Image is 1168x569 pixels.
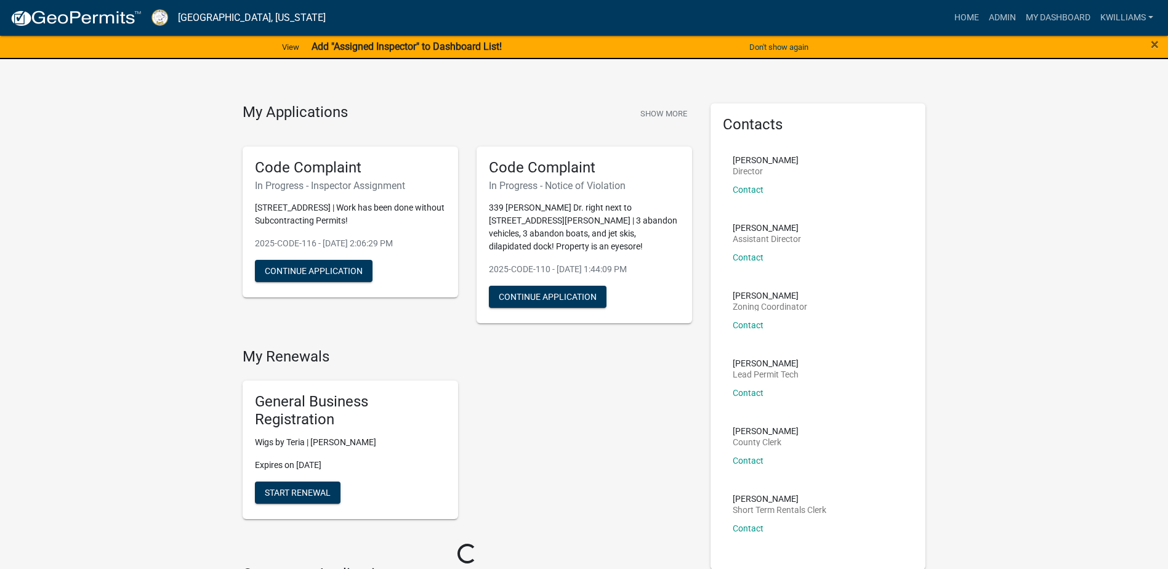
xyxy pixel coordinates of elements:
[744,37,813,57] button: Don't show again
[1151,37,1159,52] button: Close
[277,37,304,57] a: View
[255,482,340,504] button: Start Renewal
[733,438,799,446] p: County Clerk
[733,523,763,533] a: Contact
[489,263,680,276] p: 2025-CODE-110 - [DATE] 1:44:09 PM
[733,427,799,435] p: [PERSON_NAME]
[255,159,446,177] h5: Code Complaint
[151,9,168,26] img: Putnam County, Georgia
[489,201,680,253] p: 339 [PERSON_NAME] Dr. right next to [STREET_ADDRESS][PERSON_NAME] | 3 abandon vehicles, 3 abandon...
[733,252,763,262] a: Contact
[733,224,801,232] p: [PERSON_NAME]
[243,348,692,366] h4: My Renewals
[733,359,799,368] p: [PERSON_NAME]
[255,201,446,227] p: [STREET_ADDRESS] | Work has been done without Subcontracting Permits!
[984,6,1021,30] a: Admin
[733,291,807,300] p: [PERSON_NAME]
[723,116,914,134] h5: Contacts
[733,156,799,164] p: [PERSON_NAME]
[265,487,331,497] span: Start Renewal
[733,388,763,398] a: Contact
[489,180,680,192] h6: In Progress - Notice of Violation
[733,167,799,176] p: Director
[243,103,348,122] h4: My Applications
[255,436,446,449] p: Wigs by Teria | [PERSON_NAME]
[255,237,446,250] p: 2025-CODE-116 - [DATE] 2:06:29 PM
[733,506,826,514] p: Short Term Rentals Clerk
[178,7,326,28] a: [GEOGRAPHIC_DATA], [US_STATE]
[255,180,446,192] h6: In Progress - Inspector Assignment
[255,393,446,429] h5: General Business Registration
[733,320,763,330] a: Contact
[733,494,826,503] p: [PERSON_NAME]
[949,6,984,30] a: Home
[733,302,807,311] p: Zoning Coordinator
[733,185,763,195] a: Contact
[255,260,373,282] button: Continue Application
[312,41,502,52] strong: Add "Assigned Inspector" to Dashboard List!
[635,103,692,124] button: Show More
[243,348,692,528] wm-registration-list-section: My Renewals
[1151,36,1159,53] span: ×
[255,459,446,472] p: Expires on [DATE]
[1095,6,1158,30] a: kwilliams
[733,235,801,243] p: Assistant Director
[1021,6,1095,30] a: My Dashboard
[733,370,799,379] p: Lead Permit Tech
[489,159,680,177] h5: Code Complaint
[489,286,606,308] button: Continue Application
[733,456,763,466] a: Contact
